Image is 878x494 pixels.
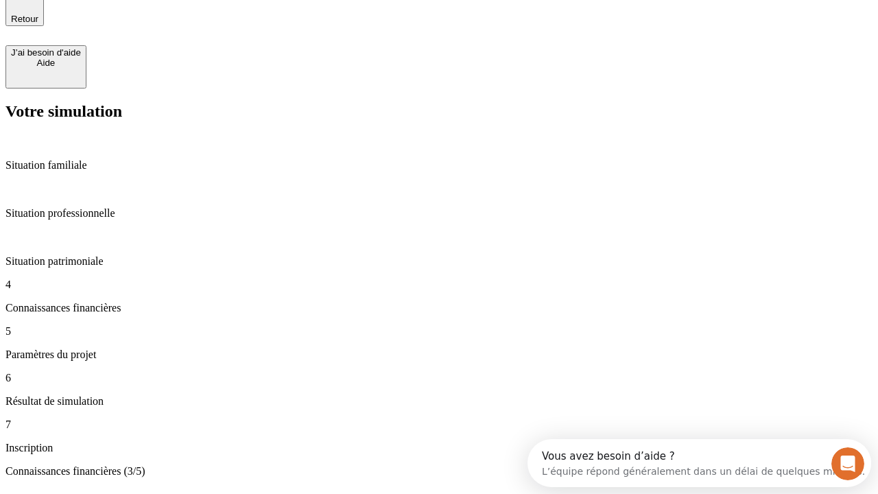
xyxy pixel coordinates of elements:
p: Situation patrimoniale [5,255,873,268]
p: Résultat de simulation [5,395,873,408]
p: Connaissances financières [5,302,873,314]
p: 7 [5,419,873,431]
div: Aide [11,58,81,68]
p: Inscription [5,442,873,454]
p: Situation professionnelle [5,207,873,220]
p: Situation familiale [5,159,873,172]
p: Paramètres du projet [5,349,873,361]
div: Ouvrir le Messenger Intercom [5,5,378,43]
iframe: Intercom live chat [831,447,864,480]
h2: Votre simulation [5,102,873,121]
div: L’équipe répond généralement dans un délai de quelques minutes. [14,23,337,37]
p: 4 [5,279,873,291]
p: 5 [5,325,873,338]
div: J’ai besoin d'aide [11,47,81,58]
p: 6 [5,372,873,384]
span: Retour [11,14,38,24]
p: Connaissances financières (3/5) [5,465,873,478]
button: J’ai besoin d'aideAide [5,45,86,89]
iframe: Intercom live chat discovery launcher [527,439,871,487]
div: Vous avez besoin d’aide ? [14,12,337,23]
